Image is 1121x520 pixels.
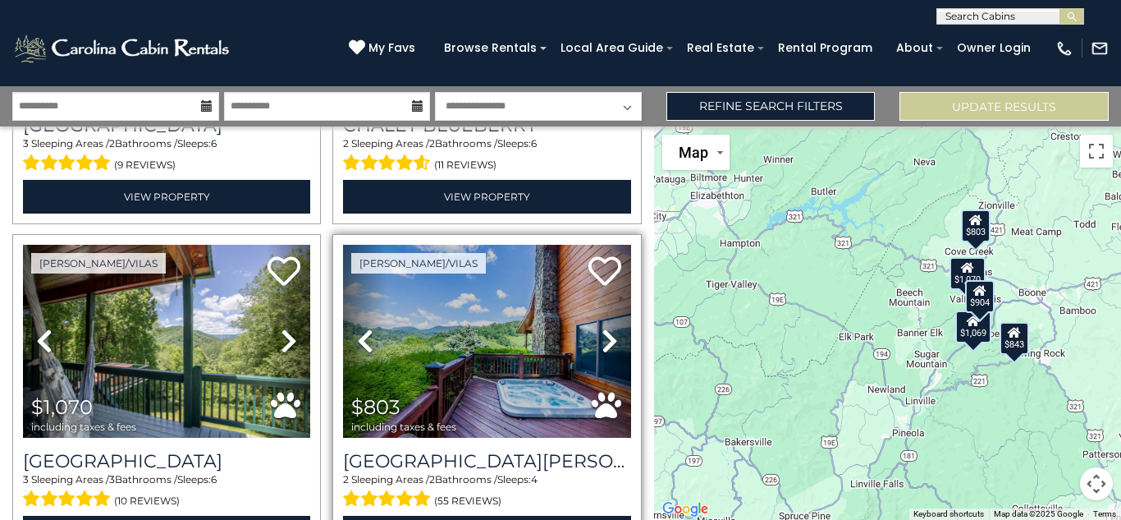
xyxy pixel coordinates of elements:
span: 3 [109,473,115,485]
span: 6 [531,137,537,150]
div: Sleeping Areas / Bathrooms / Sleeps: [343,136,630,176]
span: My Favs [368,39,415,57]
button: Update Results [899,92,1109,121]
a: Refine Search Filters [666,92,876,121]
div: $803 [962,209,991,242]
a: View Property [23,180,310,214]
a: [PERSON_NAME]/Vilas [351,253,486,274]
img: phone-regular-white.png [1055,39,1073,58]
a: About [888,35,941,61]
span: (10 reviews) [114,490,180,512]
div: $1,069 [955,310,991,343]
a: Add to favorites [268,255,300,290]
a: Browse Rentals [436,35,545,61]
img: thumbnail_163271228.jpeg [23,245,310,438]
span: 3 [23,137,29,150]
a: Add to favorites [588,255,621,290]
button: Keyboard shortcuts [913,508,984,520]
span: 4 [531,473,538,485]
span: including taxes & fees [351,421,456,432]
div: $904 [965,279,995,312]
div: $843 [1000,321,1030,354]
a: Owner Login [949,35,1039,61]
span: 2 [343,137,349,150]
h3: River Valley View [23,450,310,472]
span: (11 reviews) [434,154,496,176]
div: Sleeping Areas / Bathrooms / Sleeps: [343,472,630,512]
a: [PERSON_NAME]/Vilas [31,253,166,274]
span: 2 [429,137,435,150]
a: Rental Program [770,35,881,61]
a: Real Estate [679,35,762,61]
button: Map camera controls [1080,467,1113,500]
a: [GEOGRAPHIC_DATA][PERSON_NAME] [343,450,630,472]
img: Google [658,499,712,520]
span: including taxes & fees [31,421,136,432]
span: $803 [351,395,400,419]
div: Sleeping Areas / Bathrooms / Sleeps: [23,136,310,176]
div: Sleeping Areas / Bathrooms / Sleeps: [23,472,310,512]
img: thumbnail_163263966.jpeg [343,245,630,438]
span: (55 reviews) [434,490,501,512]
span: 2 [429,473,435,485]
span: 6 [211,137,217,150]
a: Terms [1093,509,1116,518]
span: Map data ©2025 Google [994,509,1083,518]
span: 3 [23,473,29,485]
a: [GEOGRAPHIC_DATA] [23,450,310,472]
button: Toggle fullscreen view [1080,135,1113,168]
span: (9 reviews) [114,154,176,176]
span: $1,070 [31,395,93,419]
img: mail-regular-white.png [1091,39,1109,58]
button: Change map style [662,135,730,170]
a: My Favs [349,39,419,58]
span: 2 [343,473,349,485]
h3: Mountain Meadows [343,450,630,472]
span: Map [679,144,708,161]
img: White-1-2.png [12,32,234,65]
a: Local Area Guide [552,35,671,61]
a: Open this area in Google Maps (opens a new window) [658,499,712,520]
div: $1,070 [949,257,986,290]
span: 6 [211,473,217,485]
a: View Property [343,180,630,214]
span: 2 [109,137,115,150]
